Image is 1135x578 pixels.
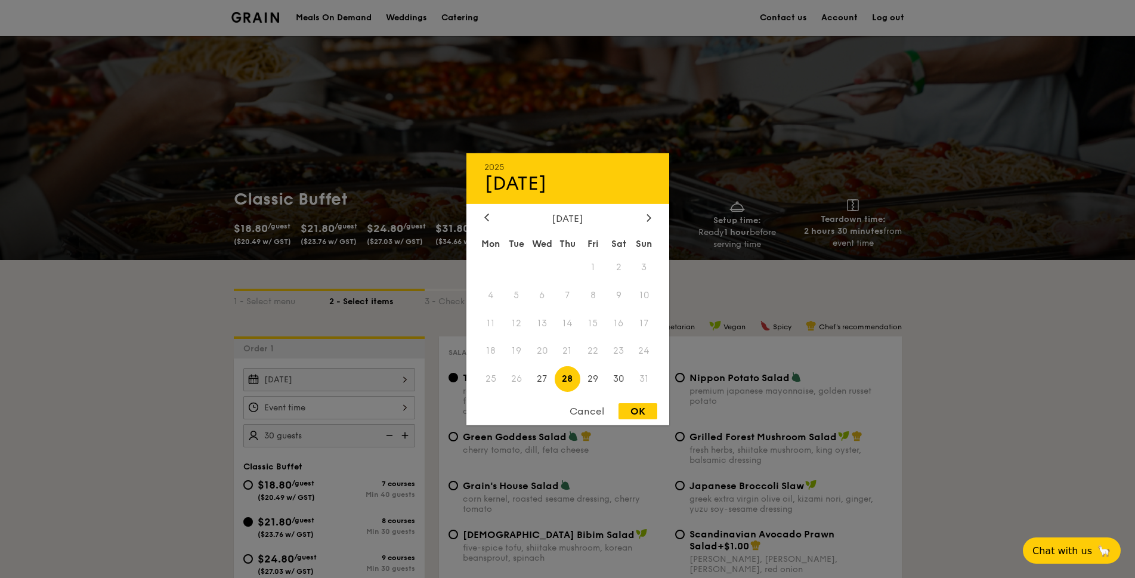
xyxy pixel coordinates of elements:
span: 5 [503,282,529,308]
span: 3 [632,254,657,280]
span: Chat with us [1032,545,1092,557]
div: Mon [478,233,504,254]
span: 23 [606,338,632,364]
span: 13 [529,310,555,336]
span: 30 [606,366,632,392]
div: OK [618,403,657,419]
span: 22 [580,338,606,364]
span: 6 [529,282,555,308]
div: [DATE] [484,172,651,194]
span: 14 [555,310,580,336]
span: 20 [529,338,555,364]
span: 7 [555,282,580,308]
span: 🦙 [1097,544,1111,558]
span: 8 [580,282,606,308]
span: 17 [632,310,657,336]
span: 12 [503,310,529,336]
span: 16 [606,310,632,336]
button: Chat with us🦙 [1023,537,1121,564]
span: 26 [503,366,529,392]
span: 11 [478,310,504,336]
span: 9 [606,282,632,308]
span: 1 [580,254,606,280]
span: 19 [503,338,529,364]
div: Wed [529,233,555,254]
div: Cancel [558,403,616,419]
span: 10 [632,282,657,308]
div: Tue [503,233,529,254]
span: 28 [555,366,580,392]
div: Fri [580,233,606,254]
span: 29 [580,366,606,392]
span: 4 [478,282,504,308]
div: 2025 [484,162,651,172]
div: Sun [632,233,657,254]
span: 15 [580,310,606,336]
div: [DATE] [484,212,651,224]
span: 24 [632,338,657,364]
span: 27 [529,366,555,392]
span: 31 [632,366,657,392]
span: 25 [478,366,504,392]
div: Sat [606,233,632,254]
span: 18 [478,338,504,364]
span: 2 [606,254,632,280]
div: Thu [555,233,580,254]
span: 21 [555,338,580,364]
